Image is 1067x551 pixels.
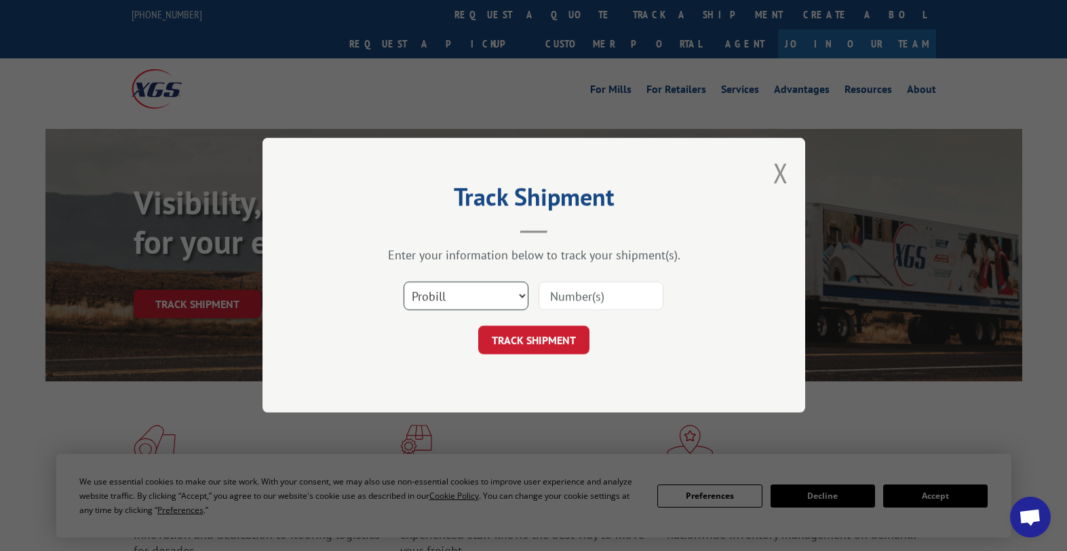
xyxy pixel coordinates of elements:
div: Enter your information below to track your shipment(s). [330,248,737,263]
input: Number(s) [539,282,663,311]
div: Open chat [1010,497,1051,537]
h2: Track Shipment [330,187,737,213]
button: TRACK SHIPMENT [478,326,589,355]
button: Close modal [773,155,788,191]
